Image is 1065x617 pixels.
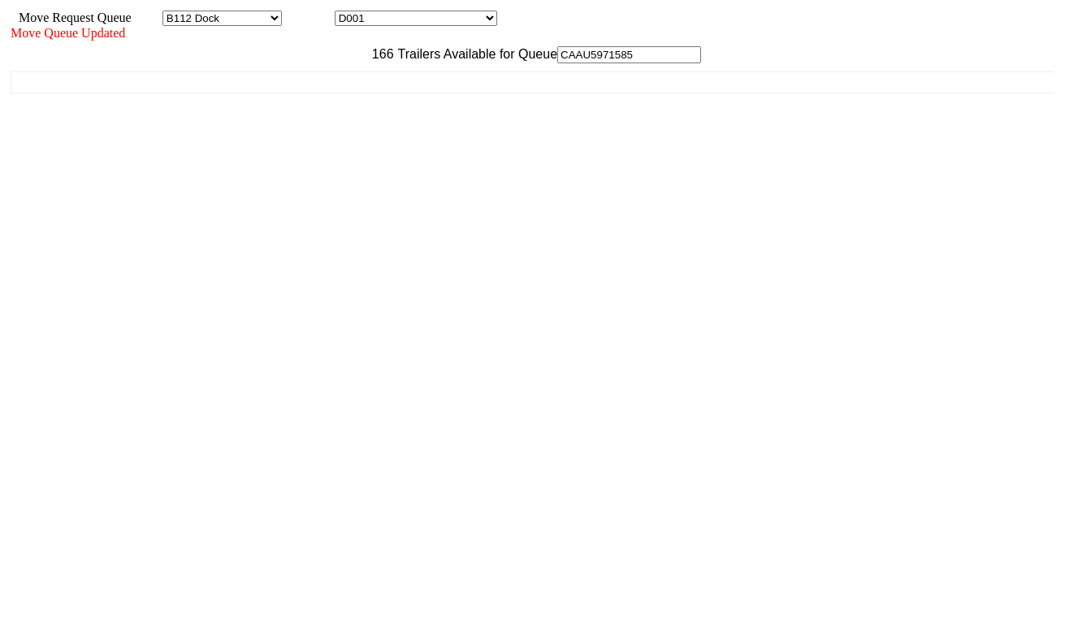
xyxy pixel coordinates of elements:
[364,47,394,61] span: 166
[134,11,159,24] span: Area
[11,26,125,40] span: Move Queue Updated
[285,11,331,24] span: Location
[394,47,558,61] span: Trailers Available for Queue
[11,11,132,24] span: Move Request Queue
[557,46,701,63] input: Filter Available Trailers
